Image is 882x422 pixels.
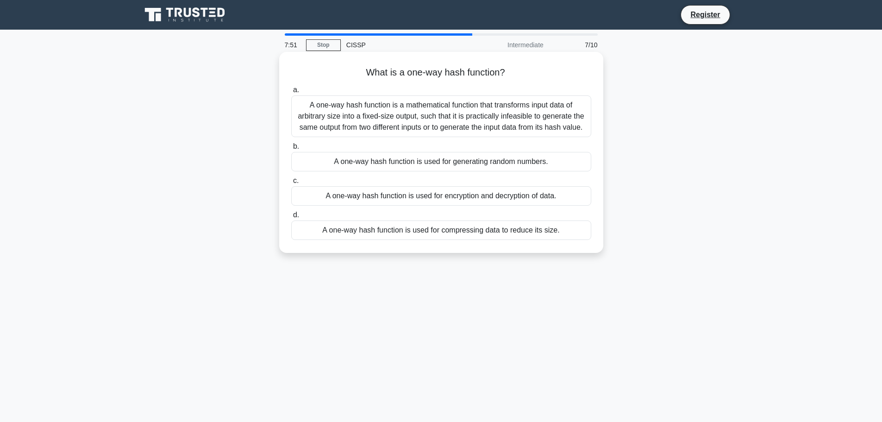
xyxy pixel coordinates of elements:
div: Intermediate [468,36,549,54]
div: A one-way hash function is used for compressing data to reduce its size. [291,220,591,240]
span: d. [293,211,299,219]
div: A one-way hash function is a mathematical function that transforms input data of arbitrary size i... [291,95,591,137]
div: 7:51 [279,36,306,54]
div: A one-way hash function is used for encryption and decryption of data. [291,186,591,206]
span: a. [293,86,299,94]
span: b. [293,142,299,150]
div: CISSP [341,36,468,54]
a: Register [685,9,726,20]
div: A one-way hash function is used for generating random numbers. [291,152,591,171]
div: 7/10 [549,36,603,54]
a: Stop [306,39,341,51]
span: c. [293,176,299,184]
h5: What is a one-way hash function? [290,67,592,79]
